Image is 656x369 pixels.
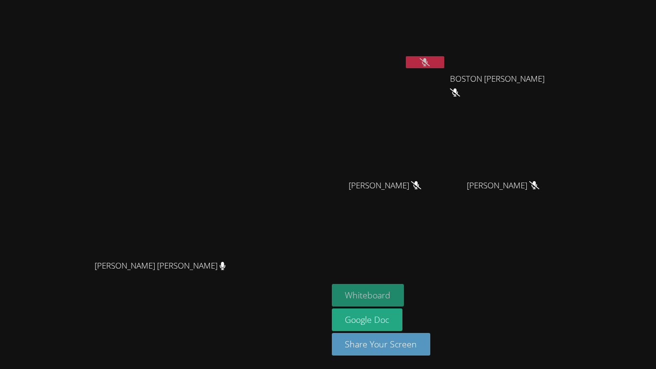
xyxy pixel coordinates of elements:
span: [PERSON_NAME] [PERSON_NAME] [95,259,226,273]
span: [PERSON_NAME] [349,179,421,193]
a: Google Doc [332,308,403,331]
span: BOSTON [PERSON_NAME] [450,72,557,100]
button: Share Your Screen [332,333,431,356]
button: Whiteboard [332,284,404,307]
span: [PERSON_NAME] [467,179,539,193]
